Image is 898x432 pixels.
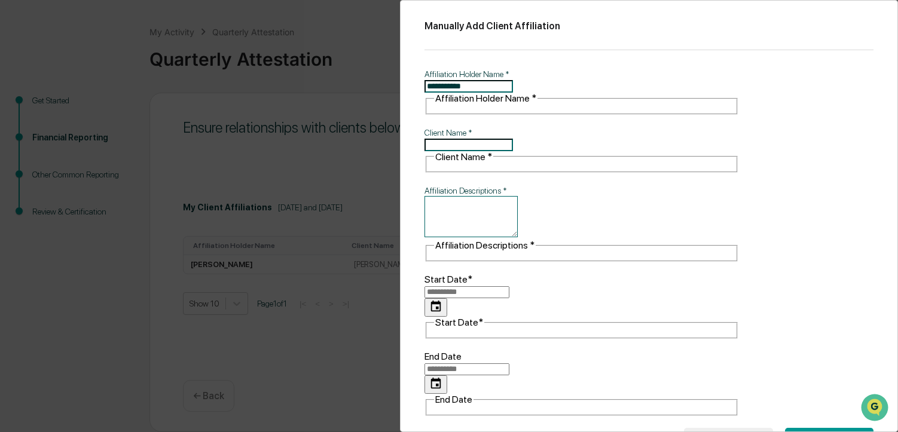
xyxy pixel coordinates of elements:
[24,173,75,185] span: Data Lookup
[12,25,218,44] p: How can we help?
[424,186,507,195] label: Affiliation Descriptions
[12,174,22,184] div: 🔎
[84,202,145,212] a: Powered byPylon
[7,146,82,167] a: 🖐️Preclearance
[424,298,447,317] button: Choose date
[435,317,483,328] span: Start Date*
[424,375,447,394] button: Choose date
[435,240,534,251] span: Affiliation Descriptions *
[82,146,153,167] a: 🗄️Attestations
[87,152,96,161] div: 🗄️
[99,151,148,163] span: Attestations
[24,151,77,163] span: Preclearance
[12,152,22,161] div: 🖐️
[7,168,80,190] a: 🔎Data Lookup
[119,203,145,212] span: Pylon
[424,69,509,79] label: Affiliation Holder Name
[435,151,492,163] span: Client Name *
[424,274,472,285] label: Start Date*
[424,20,873,32] h2: Manually Add Client Affiliation
[435,394,472,405] span: End Date
[203,95,218,109] button: Start new chat
[424,351,462,362] label: End Date
[41,91,196,103] div: Start new chat
[860,393,892,425] iframe: Open customer support
[12,91,33,113] img: 1746055101610-c473b297-6a78-478c-a979-82029cc54cd1
[424,128,472,137] label: Client Name
[41,103,151,113] div: We're available if you need us!
[435,93,536,104] span: Affiliation Holder Name *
